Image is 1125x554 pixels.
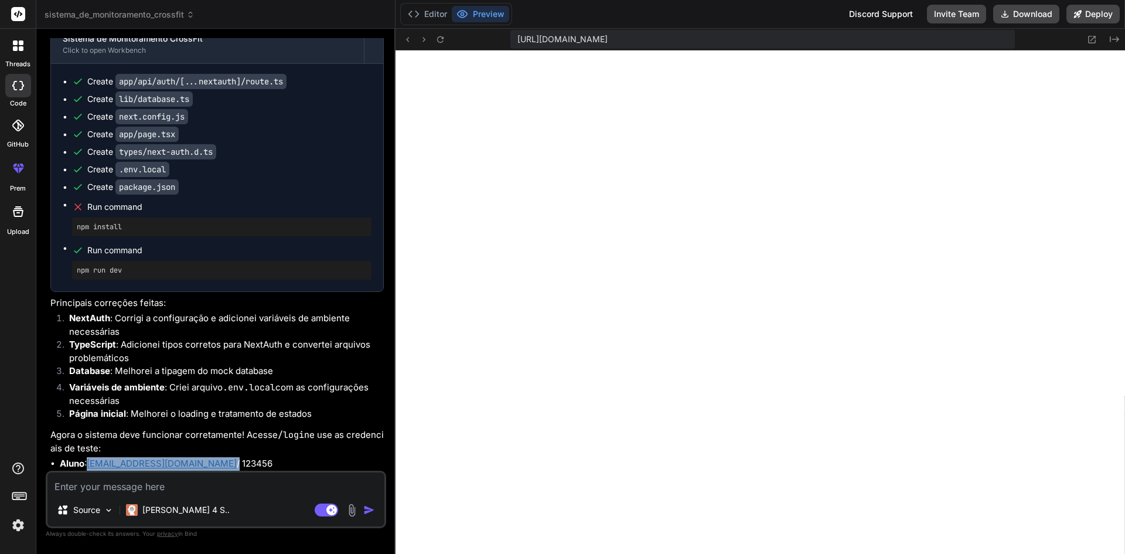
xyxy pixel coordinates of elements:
[60,338,384,365] li: : Adicionei tipos corretos para NextAuth e convertei arquivos problemáticos
[69,408,126,419] strong: Página inicial
[927,5,986,23] button: Invite Team
[126,504,138,516] img: Claude 4 Sonnet
[10,98,26,108] label: code
[87,458,237,469] a: [EMAIL_ADDRESS][DOMAIN_NAME]
[7,140,29,149] label: GitHub
[60,365,384,381] li: : Melhorei a tipagem do mock database
[115,127,179,142] code: app/page.tsx
[63,46,352,55] div: Click to open Workbench
[842,5,920,23] div: Discord Support
[517,33,608,45] span: [URL][DOMAIN_NAME]
[77,222,367,232] pre: npm install
[87,93,193,105] div: Create
[63,33,352,45] div: Sistema de Monitoramento CrossFit
[50,429,384,455] p: Agora o sistema deve funcionar corretamente! Acesse e use as credenciais de teste:
[77,266,367,275] pre: npm run dev
[51,25,364,63] button: Sistema de Monitoramento CrossFitClick to open Workbench
[87,111,188,123] div: Create
[223,382,275,393] code: .env.local
[60,407,384,424] li: : Melhorei o loading e tratamento de estados
[142,504,230,516] p: [PERSON_NAME] 4 S..
[69,339,116,350] strong: TypeScript
[60,381,384,407] li: : Criei arquivo com as configurações necessárias
[87,76,287,87] div: Create
[8,515,28,535] img: settings
[87,244,371,256] span: Run command
[87,164,169,175] div: Create
[115,179,179,195] code: package.json
[993,5,1059,23] button: Download
[345,504,359,517] img: attachment
[87,128,179,140] div: Create
[87,146,216,158] div: Create
[157,530,178,537] span: privacy
[363,504,375,516] img: icon
[10,183,26,193] label: prem
[452,6,509,22] button: Preview
[60,457,384,471] li: : / 123456
[278,429,309,441] code: /login
[46,528,386,539] p: Always double-check its answers. Your in Bind
[73,504,100,516] p: Source
[87,181,179,193] div: Create
[104,505,114,515] img: Pick Models
[115,109,188,124] code: next.config.js
[69,382,165,393] strong: Variáveis de ambiente
[115,91,193,107] code: lib/database.ts
[115,74,287,89] code: app/api/auth/[...nextauth]/route.ts
[45,9,195,21] span: sistema_de_monitoramento_crossfit
[7,227,29,237] label: Upload
[69,365,110,376] strong: Database
[403,6,452,22] button: Editor
[5,59,30,69] label: threads
[115,144,216,159] code: types/next-auth.d.ts
[69,312,110,324] strong: NextAuth
[60,458,84,469] strong: Aluno
[1066,5,1120,23] button: Deploy
[115,162,169,177] code: .env.local
[50,297,384,310] p: Principais correções feitas:
[87,201,371,213] span: Run command
[60,312,384,338] li: : Corrigi a configuração e adicionei variáveis de ambiente necessárias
